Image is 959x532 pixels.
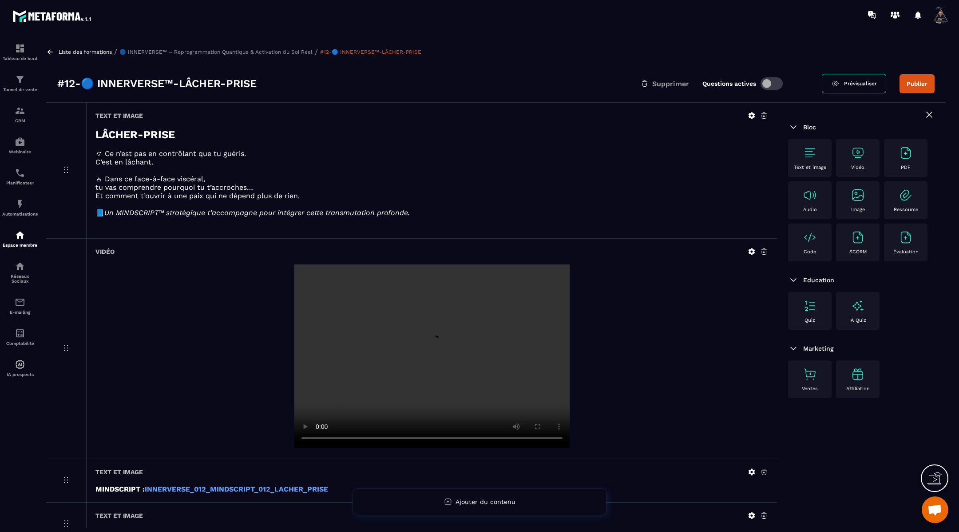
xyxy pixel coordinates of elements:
[15,136,25,147] img: automations
[788,122,799,132] img: arrow-down
[2,130,38,161] a: automationsautomationsWebinaire
[851,230,865,244] img: text-image no-wra
[2,372,38,377] p: IA prospects
[803,230,817,244] img: text-image no-wra
[849,317,866,323] p: IA Quiz
[803,367,817,381] img: text-image no-wra
[2,118,38,123] p: CRM
[15,74,25,85] img: formation
[2,212,38,216] p: Automatisations
[95,128,175,141] strong: LÂCHER-PRISE
[2,36,38,68] a: formationformationTableau de bord
[803,207,817,212] p: Audio
[15,105,25,116] img: formation
[922,496,948,523] a: Ouvrir le chat
[846,386,870,392] p: Affiliation
[803,299,817,313] img: text-image no-wra
[95,248,115,255] h6: Vidéo
[2,223,38,254] a: automationsautomationsEspace membre
[104,208,410,217] em: Un MINDSCRIPT™ stratégique t’accompagne pour intégrer cette transmutation profonde.
[702,80,756,87] label: Questions actives
[2,290,38,321] a: emailemailE-mailing
[2,274,38,284] p: Réseaux Sociaux
[15,199,25,209] img: automations
[12,8,92,24] img: logo
[2,310,38,315] p: E-mailing
[788,343,799,354] img: arrow-down
[95,192,768,200] p: Et comment t’ouvrir à une paix qui ne dépend plus de rien.
[804,317,815,323] p: Quiz
[95,208,768,217] p: 📘
[95,158,768,166] p: C’est en lâchant.
[851,188,865,202] img: text-image no-wra
[2,99,38,130] a: formationformationCRM
[844,80,877,87] span: Prévisualiser
[803,345,834,352] span: Marketing
[900,74,935,93] button: Publier
[893,249,919,255] p: Évaluation
[803,188,817,202] img: text-image no-wra
[2,87,38,92] p: Tunnel de vente
[95,112,143,119] h6: Text et image
[95,485,145,493] strong: MINDSCRIPT :
[894,207,918,212] p: Ressource
[2,192,38,223] a: automationsautomationsAutomatisations
[899,188,913,202] img: text-image no-wra
[15,43,25,54] img: formation
[803,146,817,160] img: text-image no-wra
[315,48,318,56] span: /
[59,49,112,55] a: Liste des formations
[95,512,143,519] h6: Text et image
[849,249,867,255] p: SCORM
[2,243,38,248] p: Espace membre
[119,49,313,55] a: 🔵 INNERVERSE™ – Reprogrammation Quantique & Activation du Soi Réel
[2,149,38,154] p: Webinaire
[652,80,689,88] span: Supprimer
[15,328,25,339] img: accountant
[15,297,25,308] img: email
[822,74,886,93] a: Prévisualiser
[794,164,826,170] p: Text et image
[2,161,38,192] a: schedulerschedulerPlanificateur
[803,124,816,131] span: Bloc
[145,485,328,493] a: INNERVERSE_012_MINDSCRIPT_012_LACHER_PRISE
[851,146,865,160] img: text-image no-wra
[2,180,38,185] p: Planificateur
[114,48,117,56] span: /
[899,146,913,160] img: text-image no-wra
[851,299,865,313] img: text-image
[901,164,911,170] p: PDF
[95,175,768,183] p: 🜁 Dans ce face-à-face viscéral,
[15,168,25,178] img: scheduler
[15,261,25,272] img: social-network
[851,367,865,381] img: text-image
[803,276,834,284] span: Education
[899,230,913,244] img: text-image no-wra
[802,386,818,392] p: Ventes
[15,230,25,240] img: automations
[95,149,768,158] p: 🜄 Ce n’est pas en contrôlant que tu guéris.
[2,254,38,290] a: social-networksocial-networkRéseaux Sociaux
[2,321,38,352] a: accountantaccountantComptabilité
[57,76,257,91] h3: #12-🔵 INNERVERSE™-LÂCHER-PRISE
[15,359,25,370] img: automations
[788,275,799,285] img: arrow-down
[95,183,768,192] p: tu vas comprendre pourquoi tu t’accroches…
[456,498,515,505] span: Ajouter du contenu
[2,56,38,61] p: Tableau de bord
[851,207,865,212] p: Image
[95,468,143,476] h6: Text et image
[804,249,816,255] p: Code
[2,341,38,346] p: Comptabilité
[320,49,421,55] a: #12-🔵 INNERVERSE™-LÂCHER-PRISE
[851,164,864,170] p: Vidéo
[2,68,38,99] a: formationformationTunnel de vente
